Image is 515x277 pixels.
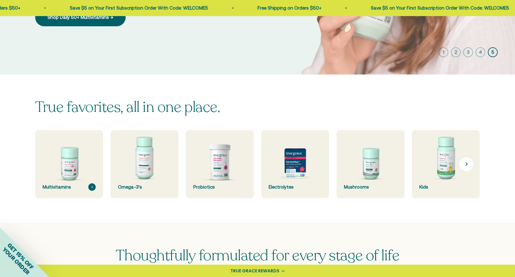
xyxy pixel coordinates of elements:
div: Multivitamins [43,183,96,191]
span: YOUR ORDER [1,246,31,276]
p: Save $5 on Your First Subscription Order With Code: WELCOME5 [371,4,509,12]
div: Mushrooms [344,183,397,191]
span: GET 15% OFF [6,242,35,271]
p: Save $5 on Your First Subscription Order With Code: WELCOME5 [69,4,208,12]
a: Probiotics [186,130,254,198]
button: 5 [488,47,498,57]
a: Mushrooms [337,130,404,198]
a: Shop Daily 50+ Multivitamins → [35,8,126,26]
div: Electrolytes [269,183,322,191]
button: 2 [451,47,461,57]
div: Probiotics [193,183,246,191]
a: Omega-3's [111,130,178,198]
button: 4 [475,47,485,57]
span: Thoughtfully formulated for every stage of life [116,245,399,266]
div: TRUE GRACE REWARDS [230,268,279,274]
button: 1 [438,47,448,57]
a: Multivitamins [35,130,103,198]
div: Omega-3's [118,183,171,191]
div: Kids [419,183,472,191]
button: 3 [463,47,473,57]
a: Electrolytes [261,130,329,198]
a: Kids [412,130,480,198]
split-lines: True favorites, all in one place. [35,97,220,117]
a: Free Shipping on Orders $50+ [257,5,321,11]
